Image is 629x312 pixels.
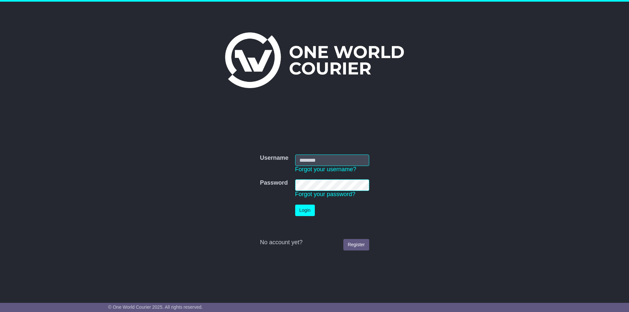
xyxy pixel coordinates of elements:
button: Login [295,205,315,216]
label: Password [260,179,288,187]
span: © One World Courier 2025. All rights reserved. [108,304,203,310]
div: No account yet? [260,239,369,246]
img: One World [225,32,404,88]
a: Register [343,239,369,250]
label: Username [260,155,288,162]
a: Forgot your username? [295,166,356,173]
a: Forgot your password? [295,191,355,197]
